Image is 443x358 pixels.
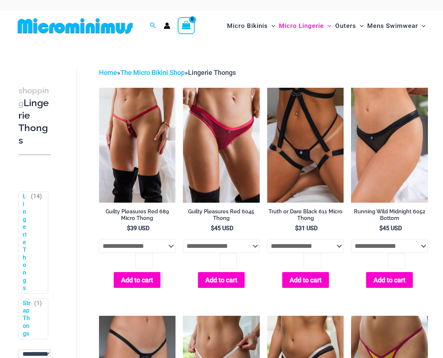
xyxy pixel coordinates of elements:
[183,208,260,225] a: Guilty Pleasures Red 6045 Thong
[178,17,195,34] a: View Shopping Cart, empty
[33,193,40,200] span: 14
[15,18,136,34] img: MM SHOP LOGO FLAT
[211,225,233,232] bdi: 45 USD
[99,208,176,222] h2: Guilty Pleasures Red 689 Micro Thong
[225,15,277,37] a: Micro BikinisMenu ToggleMenu Toggle
[388,253,405,268] input: Product quantity
[335,17,356,35] span: Outers
[211,225,214,232] span: $
[351,208,428,222] h2: Running Wild Midnight 6052 Bottom
[183,208,260,222] h2: Guilty Pleasures Red 6045 Thong
[99,88,176,203] img: Guilty Pleasures Red 689 Micro 01
[267,88,344,203] a: Truth or Dare Black Micro 02Truth or Dare Black 1905 Bodysuit 611 Micro 12Truth or Dare Black 190...
[18,84,51,147] h3: Lingerie Thongs
[267,208,344,222] h2: Truth or Dare Black 611 Micro Thong
[99,69,236,76] span: » »
[183,88,260,203] img: Guilty Pleasures Red 6045 Thong 01
[282,272,329,288] button: Add to cart
[356,17,364,35] span: Menu Toggle
[34,300,42,338] span: ( )
[295,225,298,232] span: $
[333,15,365,37] a: OutersMenu ToggleMenu Toggle
[135,253,153,268] input: Product quantity
[220,253,237,268] input: Product quantity
[279,17,324,35] span: Micro Lingerie
[127,225,130,232] span: $
[365,15,427,37] a: Mens SwimwearMenu ToggleMenu Toggle
[351,208,428,225] a: Running Wild Midnight 6052 Bottom
[351,88,428,203] img: Running Wild Midnight 6052 Bottom 01
[304,253,321,268] input: Product quantity
[183,88,260,203] a: Guilty Pleasures Red 6045 Thong 01Guilty Pleasures Red 6045 Thong 02Guilty Pleasures Red 6045 Tho...
[267,88,344,203] img: Truth or Dare Black Micro 02
[295,225,318,232] bdi: 31 USD
[120,69,185,76] a: The Micro Bikini Shop
[351,88,428,203] a: Running Wild Midnight 6052 Bottom 01Running Wild Midnight 1052 Top 6052 Bottom 05Running Wild Mid...
[150,21,156,30] a: Search icon link
[23,193,28,292] a: Lingerie Thongs
[324,17,331,35] span: Menu Toggle
[18,86,49,108] span: shopping
[99,88,176,203] a: Guilty Pleasures Red 689 Micro 01Guilty Pleasures Red 689 Micro 02Guilty Pleasures Red 689 Micro 02
[224,14,428,38] nav: Site Navigation
[99,208,176,225] a: Guilty Pleasures Red 689 Micro Thong
[36,300,40,307] span: 1
[379,225,383,232] span: $
[198,272,245,288] button: Add to cart
[31,193,42,292] span: ( )
[277,15,333,37] a: Micro LingerieMenu ToggleMenu Toggle
[99,69,117,76] a: Home
[418,17,425,35] span: Menu Toggle
[379,225,402,232] bdi: 45 USD
[367,17,418,35] span: Mens Swimwear
[23,300,31,338] a: Strap Thongs
[366,272,413,288] button: Add to cart
[267,208,344,225] a: Truth or Dare Black 611 Micro Thong
[188,69,236,76] span: Lingerie Thongs
[268,17,275,35] span: Menu Toggle
[127,225,149,232] bdi: 39 USD
[114,272,160,288] button: Add to cart
[164,22,170,29] a: Account icon link
[227,17,268,35] span: Micro Bikinis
